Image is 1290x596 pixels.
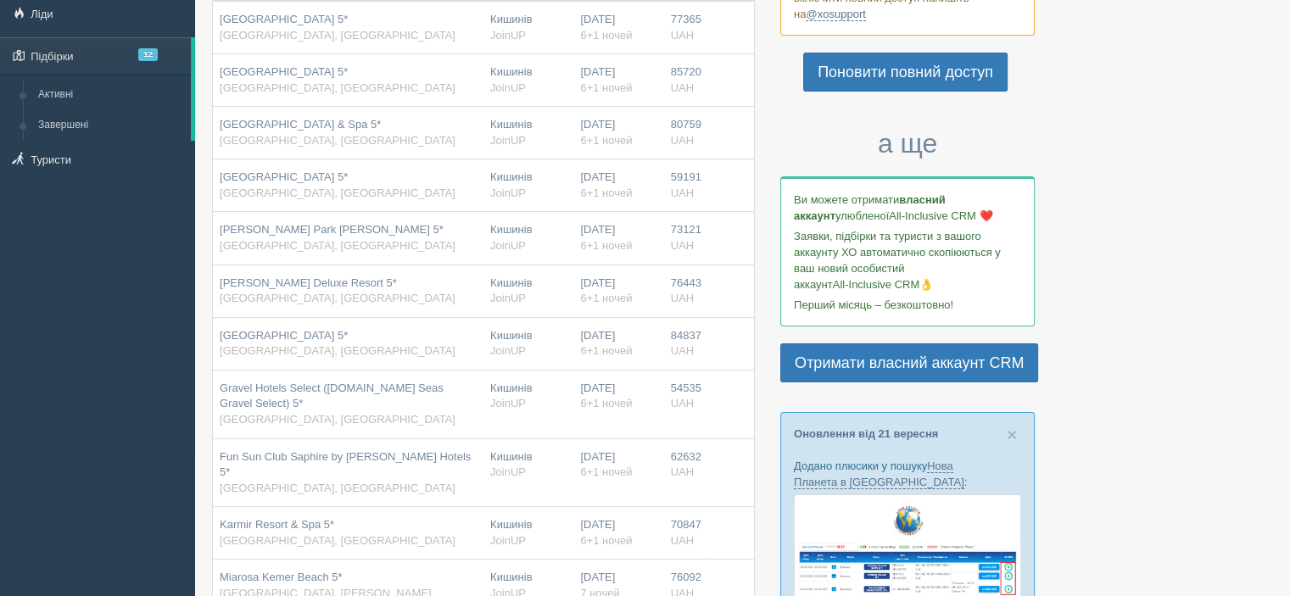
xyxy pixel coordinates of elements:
span: 6+1 ночей [580,465,632,478]
span: 73121 [671,223,701,236]
span: UAH [671,292,694,304]
p: Перший місяць – безкоштовно! [794,297,1021,313]
p: Додано плюсики у пошуку : [794,458,1021,490]
span: JoinUP [490,344,526,357]
a: Нова Планета в [GEOGRAPHIC_DATA] [794,460,964,489]
span: [PERSON_NAME] Deluxe Resort 5* [220,276,397,289]
span: 62632 [671,450,701,463]
span: [GEOGRAPHIC_DATA] 5* [220,65,348,78]
div: [DATE] [580,170,656,201]
span: 84837 [671,329,701,342]
span: 70847 [671,518,701,531]
span: JoinUP [490,534,526,547]
div: Кишинів [490,12,567,43]
span: JoinUP [490,292,526,304]
span: Karmir Resort & Spa 5* [220,518,334,531]
span: UAH [671,344,694,357]
span: [GEOGRAPHIC_DATA], [GEOGRAPHIC_DATA] [220,187,455,199]
a: Оновлення від 21 вересня [794,427,938,440]
span: 85720 [671,65,701,78]
span: UAH [671,29,694,42]
a: @xosupport [806,8,865,21]
span: 6+1 ночей [580,292,632,304]
a: Отримати власний аккаунт CRM [780,343,1038,382]
div: Кишинів [490,328,567,359]
div: [DATE] [580,276,656,307]
div: Кишинів [490,517,567,549]
span: JoinUP [490,397,526,409]
span: [GEOGRAPHIC_DATA], [GEOGRAPHIC_DATA] [220,239,455,252]
div: [DATE] [580,449,656,481]
div: Кишинів [490,449,567,481]
p: Ви можете отримати улюбленої [794,192,1021,224]
span: Gravel Hotels Select ([DOMAIN_NAME] Seas Gravel Select) 5* [220,382,444,410]
div: Кишинів [490,381,567,412]
span: [GEOGRAPHIC_DATA], [GEOGRAPHIC_DATA] [220,344,455,357]
p: Заявки, підбірки та туристи з вашого аккаунту ХО автоматично скопіюються у ваш новий особистий ак... [794,228,1021,292]
span: [GEOGRAPHIC_DATA], [GEOGRAPHIC_DATA] [220,134,455,147]
span: JoinUP [490,239,526,252]
span: JoinUP [490,134,526,147]
span: [GEOGRAPHIC_DATA], [GEOGRAPHIC_DATA] [220,81,455,94]
span: UAH [671,134,694,147]
span: JoinUP [490,187,526,199]
span: UAH [671,465,694,478]
span: [GEOGRAPHIC_DATA] & Spa 5* [220,118,381,131]
span: 76443 [671,276,701,289]
a: Активні [31,80,191,110]
span: 6+1 ночей [580,134,632,147]
span: 6+1 ночей [580,29,632,42]
span: 6+1 ночей [580,397,632,409]
div: Кишинів [490,170,567,201]
span: 77365 [671,13,701,25]
span: All-Inclusive CRM ❤️ [889,209,992,222]
span: JoinUP [490,81,526,94]
b: власний аккаунт [794,193,946,222]
span: UAH [671,534,694,547]
div: Кишинів [490,64,567,96]
span: [PERSON_NAME] Park [PERSON_NAME] 5* [220,223,444,236]
span: [GEOGRAPHIC_DATA], [GEOGRAPHIC_DATA] [220,482,455,494]
span: Miarosa Kemer Beach 5* [220,571,343,583]
div: [DATE] [580,328,656,359]
span: Fun Sun Club Saphire by [PERSON_NAME] Hotels 5* [220,450,471,479]
button: Close [1007,426,1017,443]
span: [GEOGRAPHIC_DATA] 5* [220,329,348,342]
span: UAH [671,239,694,252]
div: [DATE] [580,222,656,253]
span: [GEOGRAPHIC_DATA] 5* [220,170,348,183]
span: JoinUP [490,465,526,478]
span: 12 [138,48,158,61]
a: Завершені [31,110,191,141]
div: [DATE] [580,381,656,412]
span: 6+1 ночей [580,534,632,547]
a: Поновити повний доступ [803,53,1008,92]
span: [GEOGRAPHIC_DATA] 5* [220,13,348,25]
span: [GEOGRAPHIC_DATA], [GEOGRAPHIC_DATA] [220,534,455,547]
div: [DATE] [580,517,656,549]
span: 6+1 ночей [580,344,632,357]
span: UAH [671,81,694,94]
span: 80759 [671,118,701,131]
span: 76092 [671,571,701,583]
h3: а ще [780,129,1035,159]
div: Кишинів [490,276,567,307]
div: Кишинів [490,117,567,148]
span: 59191 [671,170,701,183]
span: [GEOGRAPHIC_DATA], [GEOGRAPHIC_DATA] [220,292,455,304]
span: 6+1 ночей [580,239,632,252]
span: JoinUP [490,29,526,42]
div: Кишинів [490,222,567,253]
div: [DATE] [580,12,656,43]
span: 6+1 ночей [580,81,632,94]
div: [DATE] [580,64,656,96]
span: UAH [671,397,694,409]
span: 54535 [671,382,701,394]
span: UAH [671,187,694,199]
span: [GEOGRAPHIC_DATA], [GEOGRAPHIC_DATA] [220,413,455,426]
span: All-Inclusive CRM👌 [833,278,934,291]
span: 6+1 ночей [580,187,632,199]
div: [DATE] [580,117,656,148]
span: [GEOGRAPHIC_DATA], [GEOGRAPHIC_DATA] [220,29,455,42]
span: × [1007,425,1017,444]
